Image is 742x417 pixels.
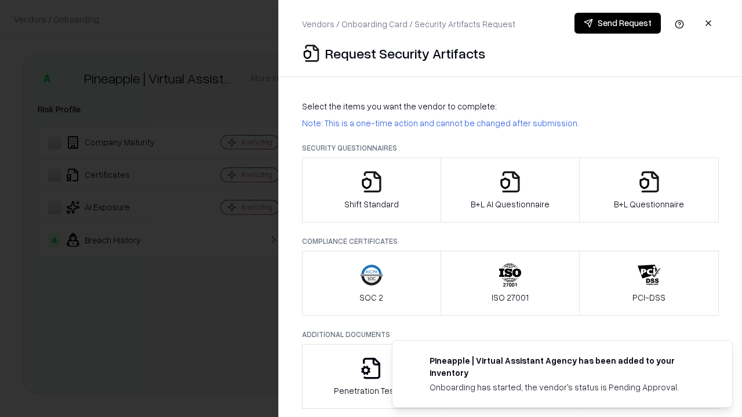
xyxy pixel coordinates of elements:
[325,44,485,63] p: Request Security Artifacts
[471,198,550,210] p: B+L AI Questionnaire
[430,354,704,379] div: Pineapple | Virtual Assistant Agency has been added to your inventory
[632,291,665,303] p: PCI-DSS
[574,13,661,34] button: Send Request
[302,143,719,153] p: Security Questionnaires
[302,236,719,246] p: Compliance Certificates
[302,158,441,222] button: Shift Standard
[406,354,420,368] img: trypineapple.com
[302,100,719,112] p: Select the items you want the vendor to complete:
[344,198,399,210] p: Shift Standard
[430,381,704,393] div: Onboarding has started, the vendor's status is Pending Approval.
[334,385,409,397] p: Penetration Testing
[492,291,529,303] p: ISO 27001
[441,158,580,222] button: B+L AI Questionnaire
[302,18,515,30] p: Vendors / Onboarding Card / Security Artifacts Request
[441,251,580,316] button: ISO 27001
[302,251,441,316] button: SOC 2
[302,117,719,129] p: Note: This is a one-time action and cannot be changed after submission.
[579,158,719,222] button: B+L Questionnaire
[359,291,383,303] p: SOC 2
[302,344,441,409] button: Penetration Testing
[579,251,719,316] button: PCI-DSS
[302,330,719,339] p: Additional Documents
[614,198,684,210] p: B+L Questionnaire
